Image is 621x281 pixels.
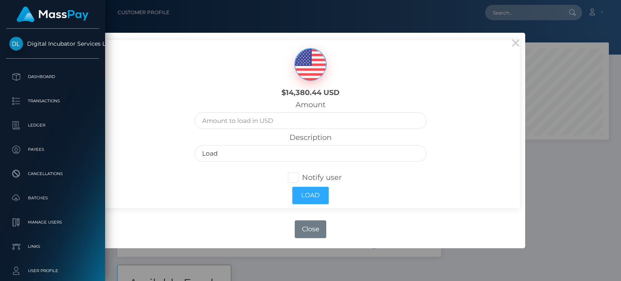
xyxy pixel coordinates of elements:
button: Close [295,220,326,238]
label: Notify user [288,172,342,183]
img: USD.png [295,49,326,81]
img: MassPay Logo [17,6,89,22]
label: Amount [296,100,325,109]
p: Payees [9,144,96,156]
p: Dashboard [9,71,96,83]
p: Batches [9,192,96,204]
button: Load [292,187,329,204]
input: Amount to load in USD [194,112,427,129]
p: Ledger [9,119,96,131]
p: User Profile [9,265,96,277]
label: Description [289,133,332,142]
p: Links [9,241,96,253]
span: Digital Incubator Services Limited [6,40,99,47]
p: Manage Users [9,216,96,228]
button: Close this dialog [506,33,525,52]
input: Description [194,145,427,162]
p: Cancellations [9,168,96,180]
h6: $14,380.44 USD [258,89,363,97]
p: Transactions [9,95,96,107]
img: Digital Incubator Services Limited [9,37,23,51]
